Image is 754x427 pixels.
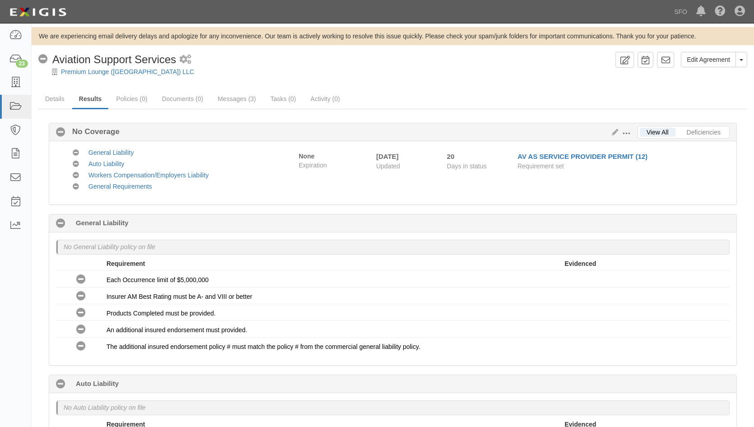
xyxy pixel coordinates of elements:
[106,276,208,283] span: Each Occurrence limit of $5,000,000
[73,172,79,179] i: No Coverage
[72,90,109,109] a: Results
[88,183,152,190] a: General Requirements
[76,292,86,301] i: No Coverage
[64,403,146,412] p: No Auto Liability policy on file
[564,260,596,267] strong: Evidenced
[264,90,303,108] a: Tasks (0)
[64,242,155,251] p: No General Liability policy on file
[109,90,154,108] a: Policies (0)
[73,150,79,156] i: No Coverage
[38,52,176,67] div: Aviation Support Services
[106,326,247,334] span: An additional insured endorsement must provided.
[88,149,134,156] a: General Liability
[608,129,618,136] a: Edit Results
[106,260,145,267] strong: Requirement
[76,218,129,227] b: General Liability
[38,90,71,108] a: Details
[680,128,727,137] a: Deficiencies
[88,172,209,179] a: Workers Compensation/Employers Liability
[73,161,79,167] i: No Coverage
[52,53,176,65] span: Aviation Support Services
[299,153,315,160] strong: None
[56,380,65,389] i: No Coverage 20 days (since 08/13/2025)
[88,160,124,167] a: Auto Liability
[106,293,252,300] span: Insurer AM Best Rating must be A- and VIII or better
[299,161,370,170] span: Expiration
[518,162,564,170] span: Requirement set
[447,162,486,170] span: Days in status
[76,379,119,388] b: Auto Liability
[155,90,210,108] a: Documents (0)
[106,343,420,350] span: The additional insured endorsement policy # must match the policy # from the commercial general l...
[376,162,400,170] span: Updated
[56,128,65,137] i: No Coverage
[376,152,434,161] div: [DATE]
[180,55,191,65] i: 1 scheduled workflow
[76,325,86,334] i: No Coverage
[211,90,263,108] a: Messages (3)
[106,310,216,317] span: Products Completed must be provided.
[61,68,194,75] a: Premium Lounge ([GEOGRAPHIC_DATA]) LLC
[76,308,86,318] i: No Coverage
[76,275,86,284] i: No Coverage
[7,4,69,20] img: logo-5460c22ac91f19d4615b14bd174203de0afe785f0fc80cf4dbbc73dc1793850b.png
[518,153,648,160] a: AV AS SERVICE PROVIDER PERMIT (12)
[304,90,347,108] a: Activity (0)
[73,184,79,190] i: No Coverage
[16,60,28,68] div: 23
[32,32,754,41] div: We are experiencing email delivery delays and apologize for any inconvenience. Our team is active...
[670,3,692,21] a: SFO
[681,52,736,67] a: Edit Agreement
[56,219,65,228] i: No Coverage 20 days (since 08/13/2025)
[640,128,675,137] a: View All
[447,152,511,161] div: Since 08/13/2025
[715,6,726,17] i: Help Center - Complianz
[76,342,86,351] i: No Coverage
[65,126,120,137] b: No Coverage
[38,55,48,64] i: No Coverage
